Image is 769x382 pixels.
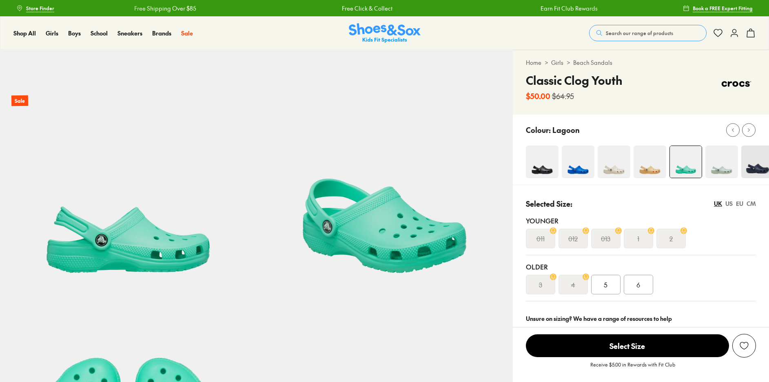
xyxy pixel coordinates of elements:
[539,280,542,289] s: 3
[152,29,171,38] a: Brands
[736,199,743,208] div: EU
[669,234,673,243] s: 2
[717,72,756,96] img: Vendor logo
[598,146,630,178] img: 4-502800_1
[634,146,666,178] img: 4-538782_1
[636,280,640,289] span: 6
[526,146,558,178] img: 4-493676_1
[526,216,756,225] div: Younger
[693,4,753,12] span: Book a FREE Expert Fitting
[68,29,81,38] a: Boys
[11,95,28,106] p: Sale
[117,29,142,38] a: Sneakers
[526,198,572,209] p: Selected Size:
[181,29,193,37] span: Sale
[133,4,195,13] a: Free Shipping Over $85
[91,29,108,37] span: School
[117,29,142,37] span: Sneakers
[732,334,756,358] button: Add to Wishlist
[573,58,612,67] a: Beach Sandals
[539,4,596,13] a: Earn Fit Club Rewards
[683,1,753,15] a: Book a FREE Expert Fitting
[589,25,707,41] button: Search our range of products
[601,234,610,243] s: 013
[526,58,541,67] a: Home
[68,29,81,37] span: Boys
[747,199,756,208] div: CM
[13,29,36,37] span: Shop All
[552,91,574,102] s: $64.95
[13,29,36,38] a: Shop All
[725,199,733,208] div: US
[46,29,58,37] span: Girls
[349,23,421,43] img: SNS_Logo_Responsive.svg
[46,29,58,38] a: Girls
[26,4,54,12] span: Store Finder
[637,234,639,243] s: 1
[551,58,563,67] a: Girls
[526,124,551,135] p: Colour:
[91,29,108,38] a: School
[670,146,702,178] img: 4-502818_1
[536,234,545,243] s: 011
[552,124,580,135] p: Lagoon
[349,23,421,43] a: Shoes & Sox
[526,334,729,357] span: Select Size
[590,361,675,375] p: Receive $5.00 in Rewards with Fit Club
[571,280,575,289] s: 4
[705,146,738,178] img: 4-553264_1
[604,280,607,289] span: 5
[606,29,673,37] span: Search our range of products
[256,50,512,306] img: 5-502819_1
[152,29,171,37] span: Brands
[526,262,756,272] div: Older
[714,199,722,208] div: UK
[181,29,193,38] a: Sale
[526,58,756,67] div: > >
[562,146,594,178] img: 4-548434_1
[526,91,550,102] b: $50.00
[526,334,729,358] button: Select Size
[526,72,623,89] h4: Classic Clog Youth
[16,1,54,15] a: Store Finder
[568,234,578,243] s: 012
[526,314,756,323] div: Unsure on sizing? We have a range of resources to help
[341,4,391,13] a: Free Click & Collect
